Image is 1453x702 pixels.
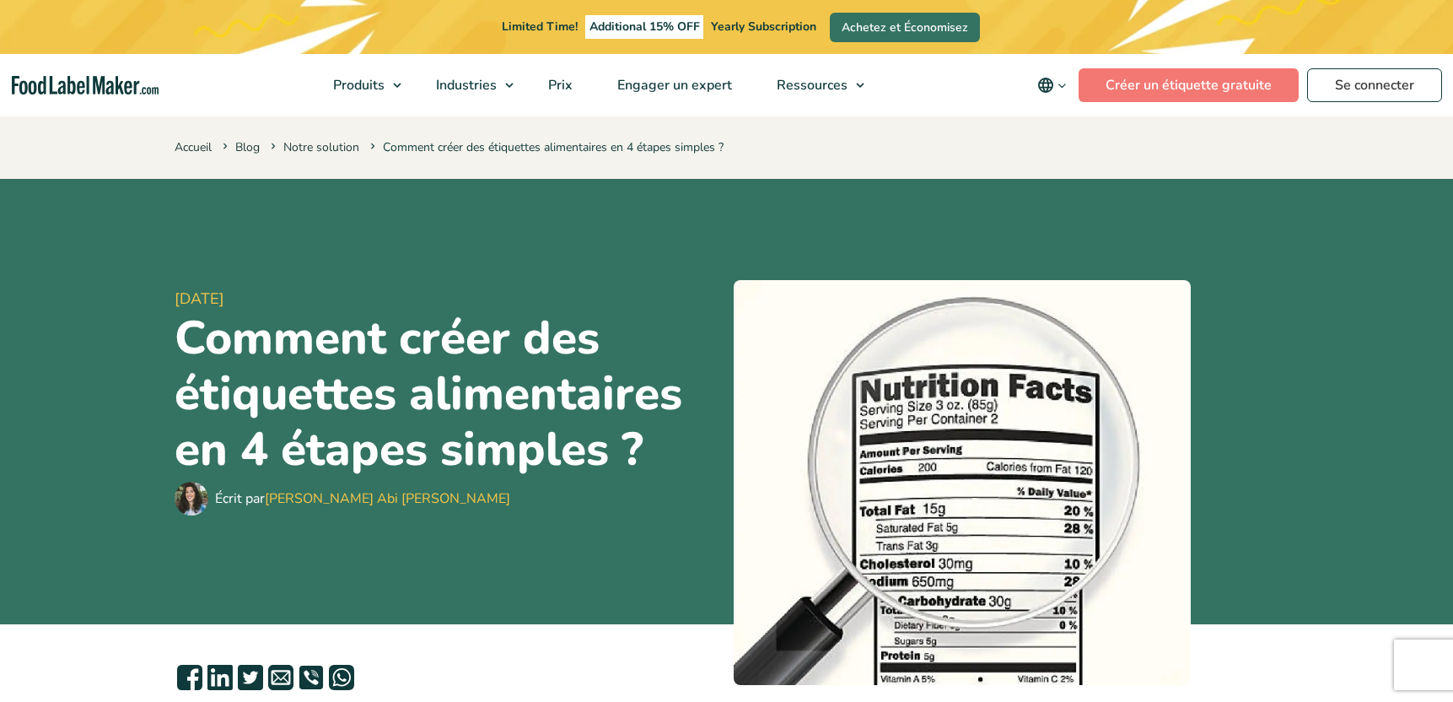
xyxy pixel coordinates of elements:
[502,19,578,35] span: Limited Time!
[431,76,498,94] span: Industries
[711,19,816,35] span: Yearly Subscription
[585,15,704,39] span: Additional 15% OFF
[1307,68,1442,102] a: Se connecter
[595,54,751,116] a: Engager un expert
[311,54,410,116] a: Produits
[175,139,212,155] a: Accueil
[543,76,574,94] span: Prix
[235,139,260,155] a: Blog
[772,76,849,94] span: Ressources
[175,482,208,516] img: Maria Abi Hanna - Étiquetage alimentaire
[414,54,522,116] a: Industries
[1079,68,1299,102] a: Créer un étiquette gratuite
[328,76,386,94] span: Produits
[526,54,591,116] a: Prix
[283,139,359,155] a: Notre solution
[215,489,510,509] div: Écrit par
[175,288,720,310] span: [DATE]
[265,489,510,508] a: [PERSON_NAME] Abi [PERSON_NAME]
[367,139,724,155] span: Comment créer des étiquettes alimentaires en 4 étapes simples ?
[612,76,734,94] span: Engager un expert
[175,310,720,478] h1: Comment créer des étiquettes alimentaires en 4 étapes simples ?
[830,13,980,42] a: Achetez et Économisez
[734,280,1191,686] img: l'étiquette de la valeur nutritive à la loupe
[755,54,873,116] a: Ressources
